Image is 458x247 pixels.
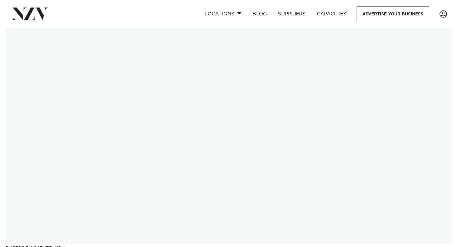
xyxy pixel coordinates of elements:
[247,6,272,21] a: BLOG
[199,6,247,21] a: Locations
[311,6,352,21] a: Capacities
[357,6,429,21] a: Advertise your business
[272,6,311,21] a: SUPPLIERS
[11,8,48,20] img: nzv-logo.png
